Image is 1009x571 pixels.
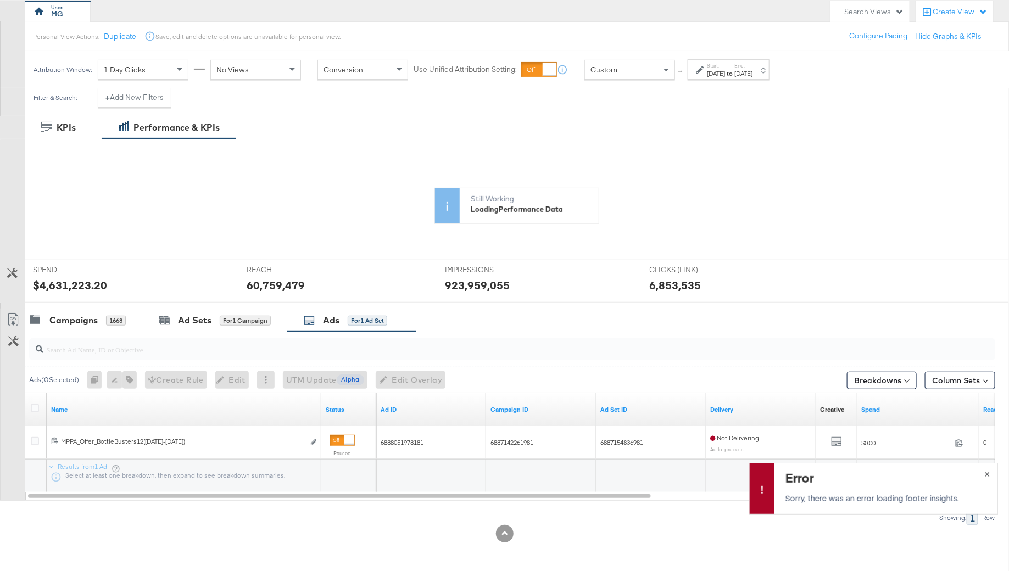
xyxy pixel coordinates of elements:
[216,65,249,75] span: No Views
[414,65,517,75] label: Use Unified Attribution Setting:
[105,92,110,103] strong: +
[61,437,304,446] div: MPPA_Offer_BottleBusters12([DATE]-[DATE])
[98,88,171,108] button: +Add New Filters
[104,65,146,75] span: 1 Day Clicks
[326,405,372,414] a: Shows the current state of your Ad.
[33,32,99,41] div: Personal View Actions:
[330,450,355,457] label: Paused
[381,438,423,446] span: 6888051978181
[985,467,990,479] span: ×
[87,371,107,389] div: 0
[133,121,220,134] div: Performance & KPIs
[33,94,77,102] div: Filter & Search:
[29,375,79,385] div: Ads ( 0 Selected)
[106,316,126,326] div: 1668
[820,405,844,414] a: Shows the creative associated with your ad.
[847,372,917,389] button: Breakdowns
[220,316,271,326] div: for 1 Campaign
[977,463,997,483] button: ×
[178,314,211,327] div: Ad Sets
[710,446,744,452] sub: Ad In_process
[734,62,752,69] label: End:
[710,405,811,414] a: Reflects the ability of your Ad to achieve delivery.
[49,314,98,327] div: Campaigns
[710,434,759,442] span: Not Delivering
[600,405,701,414] a: Your Ad Set ID.
[104,31,136,42] button: Duplicate
[844,7,904,17] div: Search Views
[785,469,984,486] div: Error
[324,65,363,75] span: Conversion
[925,372,995,389] button: Column Sets
[820,405,844,414] div: Creative
[600,438,643,446] span: 6887154836981
[983,438,986,446] span: 0
[676,70,687,74] span: ↑
[841,26,915,46] button: Configure Pacing
[707,62,725,69] label: Start:
[861,439,951,447] span: $0.00
[57,121,76,134] div: KPIs
[381,405,482,414] a: Your Ad ID.
[915,31,982,42] button: Hide Graphs & KPIs
[51,405,317,414] a: Ad Name.
[33,66,92,74] div: Attribution Window:
[590,65,617,75] span: Custom
[323,314,339,327] div: Ads
[52,9,64,19] div: MG
[490,405,592,414] a: Your Ad Set Campaign ID.
[785,492,984,503] p: Sorry, there was an error loading footer insights.
[348,316,387,326] div: for 1 Ad Set
[734,69,752,78] div: [DATE]
[490,438,533,446] span: 6887142261981
[861,405,974,414] a: The total amount spent to date.
[43,334,907,356] input: Search Ad Name, ID or Objective
[155,32,341,41] div: Save, edit and delete options are unavailable for personal view.
[725,69,734,77] strong: to
[933,7,988,18] div: Create View
[707,69,725,78] div: [DATE]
